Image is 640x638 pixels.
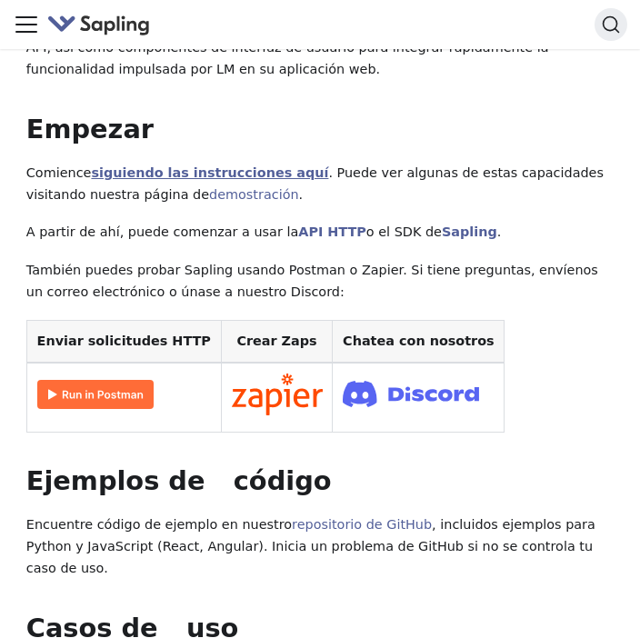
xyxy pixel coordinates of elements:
[221,320,333,363] th: Crear Zaps
[333,320,505,363] th: Chatea con nosotros
[442,224,497,239] a: Sapling
[26,260,614,304] p: También puedes probar Sapling usando Postman o Zapier. Si tiene preguntas, envíenos un correo ele...
[298,224,366,239] a: API HTTP
[37,380,154,409] img: Ejecutar en Postman
[343,375,479,413] img: Únete a Discord
[209,187,299,202] a: demostración
[26,320,221,363] th: Enviar solicitudes HTTP
[26,114,614,146] h2: Empezar
[26,514,614,579] p: Encuentre código de ejemplo en nuestro , incluidos ejemplos para Python y JavaScript (React, Angu...
[292,517,432,532] a: repositorio de GitHub
[232,374,323,415] img: Conéctate en Zapier
[47,12,151,38] img: Sapling.ai
[26,163,614,206] p: Comience . Puede ver algunas de estas capacidades visitando nuestra página de .
[91,165,328,180] a: siguiendo las instrucciones aquí
[595,8,627,41] button: Buscar (Ctrl+K)
[26,222,614,244] p: A partir de ahí, puede comenzar a usar la o el SDK de .
[47,12,157,38] a: Sapling.ai
[26,465,614,498] h2: Ejemplos de código
[13,11,40,38] button: Alternar barra de navegación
